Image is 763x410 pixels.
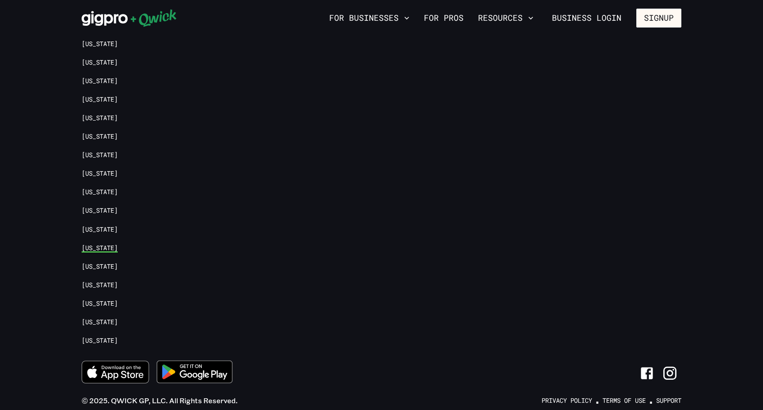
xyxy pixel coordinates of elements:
a: [US_STATE] [82,114,118,122]
a: For Pros [420,10,467,26]
a: [US_STATE] [82,244,118,252]
a: Privacy Policy [542,396,592,405]
button: Signup [636,9,681,28]
a: Business Login [544,9,629,28]
a: Link to Facebook [635,362,658,385]
button: Resources [474,10,537,26]
a: [US_STATE] [82,188,118,196]
a: [US_STATE] [82,299,118,308]
a: [US_STATE] [82,318,118,326]
span: · [596,391,599,410]
a: [US_STATE] [82,336,118,345]
a: [US_STATE] [82,225,118,234]
a: [US_STATE] [82,95,118,104]
a: [US_STATE] [82,262,118,271]
a: [US_STATE] [82,206,118,215]
span: · [649,391,653,410]
a: [US_STATE] [82,58,118,67]
a: [US_STATE] [82,281,118,289]
a: [US_STATE] [82,77,118,85]
a: Terms of Use [602,396,646,405]
span: © 2025. QWICK GP, LLC. All Rights Reserved. [82,396,238,405]
button: For Businesses [326,10,413,26]
a: Link to Instagram [658,362,681,385]
a: [US_STATE] [82,151,118,159]
a: [US_STATE] [82,132,118,141]
a: Download on the App Store [82,361,149,386]
a: Support [656,396,681,405]
a: [US_STATE] [82,40,118,48]
img: Get it on Google Play [151,355,239,389]
a: [US_STATE] [82,169,118,178]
